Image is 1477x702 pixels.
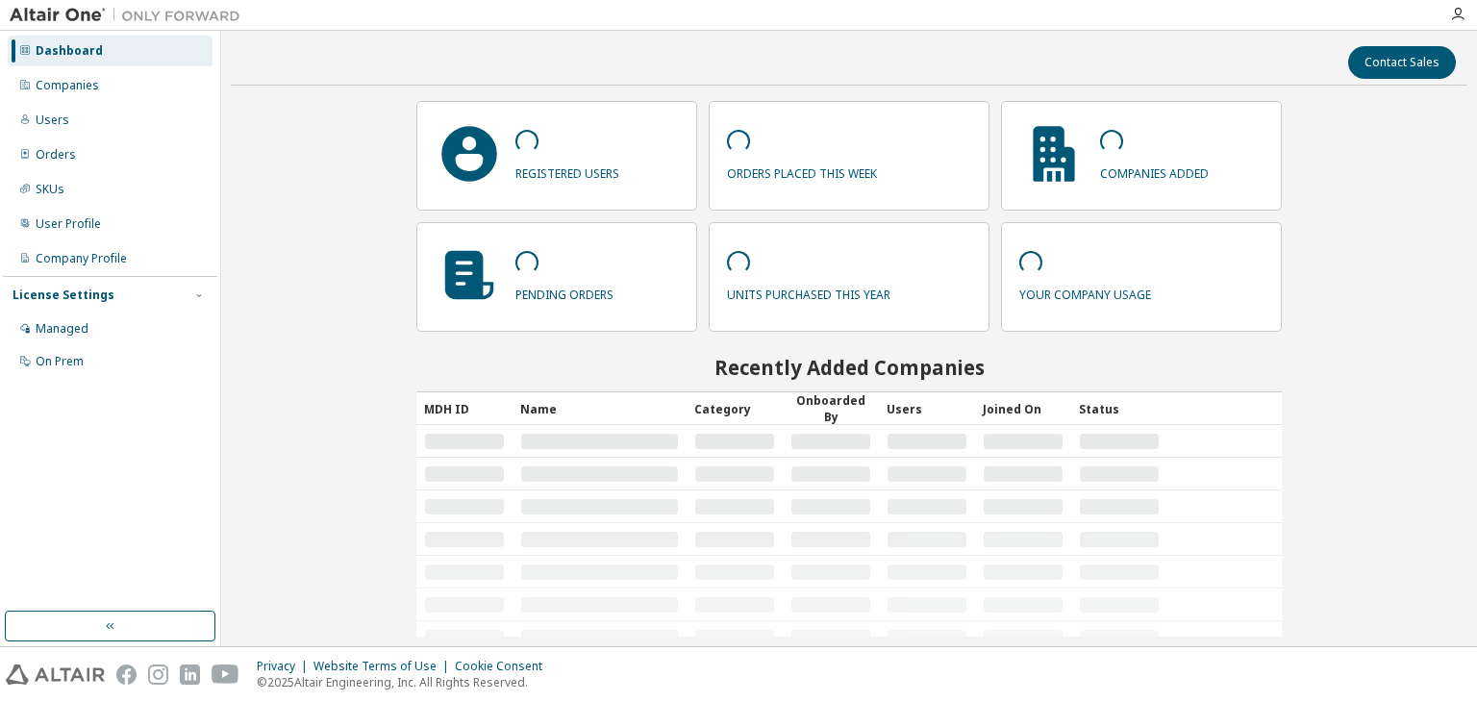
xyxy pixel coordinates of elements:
[313,659,455,674] div: Website Terms of Use
[694,393,775,424] div: Category
[116,664,137,685] img: facebook.svg
[1079,393,1160,424] div: Status
[13,288,114,303] div: License Settings
[1100,160,1209,182] p: companies added
[416,355,1282,380] h2: Recently Added Companies
[790,392,871,425] div: Onboarded By
[36,354,84,369] div: On Prem
[36,182,64,197] div: SKUs
[36,251,127,266] div: Company Profile
[36,321,88,337] div: Managed
[515,160,619,182] p: registered users
[887,393,967,424] div: Users
[36,147,76,163] div: Orders
[983,393,1064,424] div: Joined On
[515,281,613,303] p: pending orders
[36,43,103,59] div: Dashboard
[455,659,554,674] div: Cookie Consent
[257,659,313,674] div: Privacy
[520,393,680,424] div: Name
[212,664,239,685] img: youtube.svg
[10,6,250,25] img: Altair One
[424,393,505,424] div: MDH ID
[36,113,69,128] div: Users
[180,664,200,685] img: linkedin.svg
[727,281,890,303] p: units purchased this year
[36,78,99,93] div: Companies
[36,216,101,232] div: User Profile
[1019,281,1151,303] p: your company usage
[727,160,877,182] p: orders placed this week
[148,664,168,685] img: instagram.svg
[257,674,554,690] p: © 2025 Altair Engineering, Inc. All Rights Reserved.
[6,664,105,685] img: altair_logo.svg
[1348,46,1456,79] button: Contact Sales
